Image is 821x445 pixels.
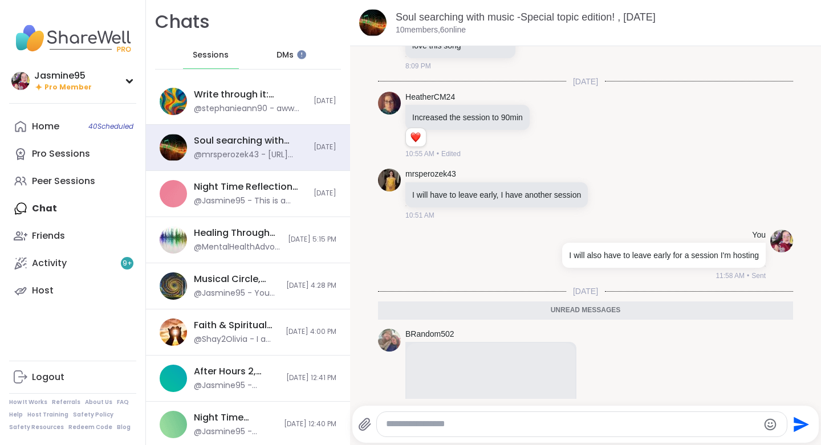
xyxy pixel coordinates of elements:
a: Peer Sessions [9,168,136,195]
a: Blog [117,423,131,431]
div: Friends [32,230,65,242]
span: DMs [277,50,294,61]
h1: Chats [155,9,210,35]
a: About Us [85,398,112,406]
div: @mrsperozek43 - [URL][DOMAIN_NAME] [194,149,307,161]
img: After Hours 2, Sep 07 [160,365,187,392]
div: Jasmine95 [34,70,92,82]
a: Logout [9,364,136,391]
a: mrsperozek43 [405,169,456,180]
p: 10 members, 6 online [396,25,466,36]
div: Faith & Spiritual Growth , [DATE] [194,319,279,332]
a: HeatherCM24 [405,92,455,103]
span: Edited [441,149,461,159]
a: Host Training [27,411,68,419]
img: Write through it: Journaling the Journey, Sep 08 [160,88,187,115]
div: Logout [32,371,64,383]
a: How It Works [9,398,47,406]
a: Home40Scheduled [9,113,136,140]
h4: You [752,230,766,241]
span: 10:51 AM [405,210,434,221]
button: Emoji picker [763,418,777,431]
div: Host [32,284,54,297]
img: Faith & Spiritual Growth , Sep 07 [160,319,187,346]
img: Soul searching with music -Special topic edition! , Sep 08 [359,9,387,36]
div: Night Time Reflection and/or Body Doubling, [DATE] [194,411,277,424]
div: @Jasmine95 - Please feel free to register! There's still some open spots [194,380,279,391]
a: Soul searching with music -Special topic edition! , [DATE] [396,11,656,23]
div: @MentalHealthAdvocate - Okay,I can wait another 5 mins [194,242,281,253]
textarea: Type your message [386,418,758,430]
a: Safety Resources [9,423,64,431]
img: Healing Through Music, Sep 07 [160,226,187,254]
span: [DATE] 12:40 PM [284,419,336,429]
div: @Jasmine95 - Please feel free to register! There's still some open spots [194,426,277,438]
span: • [437,149,439,159]
button: Send [787,411,813,437]
a: Safety Policy [73,411,113,419]
div: Unread messages [378,301,793,320]
span: [DATE] 4:28 PM [286,281,336,291]
p: Increased the session to 90min [412,112,523,123]
div: Pro Sessions [32,148,90,160]
p: I will have to leave early, I have another session [412,189,581,201]
img: Musical Circle, Sep 05 [160,272,187,300]
div: After Hours 2, [DATE] [194,365,279,378]
span: 8:09 PM [405,61,431,71]
div: Home [32,120,59,133]
div: @stephanieann90 - aww thanks for coming! [194,103,307,115]
div: @Jasmine95 - This is a session I'm hosting [DATE] night! Please join in on the fun if you can! [194,195,307,207]
span: • [747,271,749,281]
img: https://sharewell-space-live.sfo3.digitaloceanspaces.com/user-generated/0c3f25b2-e4be-4605-90b8-c... [770,230,793,252]
div: Healing Through Music, [DATE] [194,227,281,239]
a: Host [9,277,136,304]
span: 40 Scheduled [88,122,133,131]
div: Soul searching with music -Special topic edition! , [DATE] [194,134,307,147]
p: I will also have to leave early for a session I'm hosting [569,250,759,261]
div: Write through it: Journaling the Journey, [DATE] [194,88,307,101]
img: Night Time Reflection and/or Body Doubling, Sep 06 [160,411,187,438]
span: [DATE] [566,285,605,297]
span: 11:58 AM [716,271,745,281]
img: Jasmine95 [11,72,30,90]
img: https://sharewell-space-live.sfo3.digitaloceanspaces.com/user-generated/ced7abe1-258a-45b1-9815-8... [378,169,401,191]
a: Help [9,411,23,419]
span: [DATE] [566,76,605,87]
span: 10:55 AM [405,149,434,159]
a: Pro Sessions [9,140,136,168]
a: FAQ [117,398,129,406]
span: [DATE] [314,189,336,198]
div: Night Time Reflection and/or Body Doubling, [DATE] [194,181,307,193]
div: @Jasmine95 - You are so awesome!!! [194,288,279,299]
a: BRandom502 [405,329,454,340]
img: https://sharewell-space-live.sfo3.digitaloceanspaces.com/user-generated/d3b3915b-57de-409c-870d-d... [378,92,401,115]
a: Referrals [52,398,80,406]
span: [DATE] [314,96,336,106]
img: Soul searching with music -Special topic edition! , Sep 08 [160,134,187,161]
div: Activity [32,257,67,270]
div: Musical Circle, [DATE] [194,273,279,285]
span: [DATE] 4:00 PM [286,327,336,337]
span: [DATE] [314,142,336,152]
img: ShareWell Nav Logo [9,18,136,58]
a: Redeem Code [68,423,112,431]
div: @Shay2Olivia - I am doing story telling honor of my father guys [194,334,279,345]
span: 9 + [123,259,132,268]
span: Sent [751,271,766,281]
span: Pro Member [44,83,92,92]
div: Peer Sessions [32,175,95,187]
button: Reactions: love [409,133,421,142]
iframe: Spotlight [297,50,306,59]
span: [DATE] 5:15 PM [288,235,336,244]
img: https://sharewell-space-live.sfo3.digitaloceanspaces.com/user-generated/127af2b2-1259-4cf0-9fd7-7... [378,329,401,352]
a: Friends [9,222,136,250]
div: Reaction list [406,128,426,146]
span: Sessions [193,50,229,61]
img: Night Time Reflection and/or Body Doubling, Sep 07 [160,180,187,207]
a: Activity9+ [9,250,136,277]
span: [DATE] 12:41 PM [286,373,336,383]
